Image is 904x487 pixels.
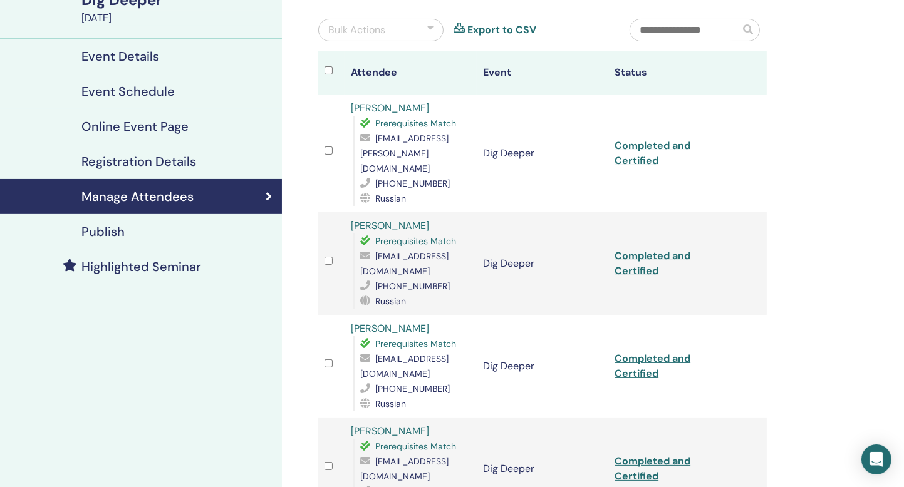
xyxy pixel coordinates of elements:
a: [PERSON_NAME] [351,424,429,438]
div: Bulk Actions [328,23,385,38]
td: Dig Deeper [477,212,609,315]
span: [EMAIL_ADDRESS][DOMAIN_NAME] [360,250,449,277]
h4: Event Schedule [81,84,175,99]
h4: Registration Details [81,154,196,169]
h4: Highlighted Seminar [81,259,201,274]
span: [EMAIL_ADDRESS][DOMAIN_NAME] [360,353,449,379]
a: Completed and Certified [615,139,690,167]
div: [DATE] [81,11,274,26]
th: Status [608,51,740,95]
span: Russian [375,295,406,307]
span: [EMAIL_ADDRESS][DOMAIN_NAME] [360,456,449,482]
h4: Manage Attendees [81,189,194,204]
a: [PERSON_NAME] [351,322,429,335]
h4: Publish [81,224,125,239]
span: Prerequisites Match [375,441,456,452]
h4: Online Event Page [81,119,189,134]
span: [PHONE_NUMBER] [375,280,450,292]
span: [EMAIL_ADDRESS][PERSON_NAME][DOMAIN_NAME] [360,133,449,174]
a: [PERSON_NAME] [351,101,429,115]
span: Russian [375,398,406,409]
td: Dig Deeper [477,315,609,418]
span: Prerequisites Match [375,235,456,247]
h4: Event Details [81,49,159,64]
span: Prerequisites Match [375,338,456,349]
span: Prerequisites Match [375,118,456,129]
a: Export to CSV [467,23,536,38]
td: Dig Deeper [477,95,609,212]
a: [PERSON_NAME] [351,219,429,232]
span: [PHONE_NUMBER] [375,383,450,394]
a: Completed and Certified [615,454,690,483]
span: Russian [375,193,406,204]
div: Open Intercom Messenger [861,444,891,474]
th: Attendee [345,51,477,95]
th: Event [477,51,609,95]
a: Completed and Certified [615,352,690,380]
span: [PHONE_NUMBER] [375,178,450,189]
a: Completed and Certified [615,249,690,277]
